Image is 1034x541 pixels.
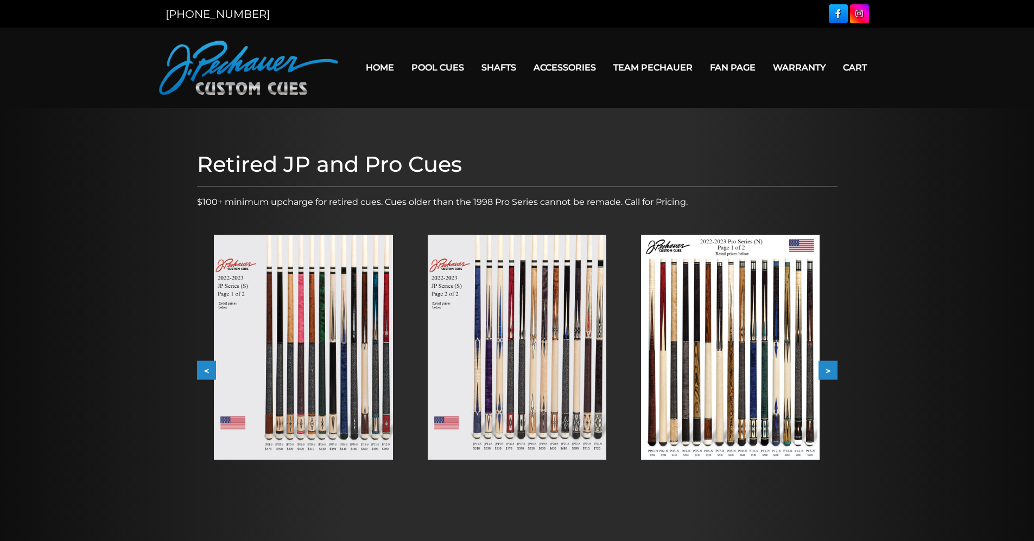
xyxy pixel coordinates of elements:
h1: Retired JP and Pro Cues [197,151,838,177]
a: Cart [834,54,876,81]
a: Pool Cues [403,54,473,81]
a: Fan Page [701,54,764,81]
a: Home [357,54,403,81]
button: > [819,361,838,380]
div: Carousel Navigation [197,361,838,380]
a: Team Pechauer [605,54,701,81]
a: Shafts [473,54,525,81]
button: < [197,361,216,380]
a: Warranty [764,54,834,81]
a: Accessories [525,54,605,81]
img: Pechauer Custom Cues [159,41,338,95]
p: $100+ minimum upcharge for retired cues. Cues older than the 1998 Pro Series cannot be remade. Ca... [197,196,838,209]
a: [PHONE_NUMBER] [166,8,270,21]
